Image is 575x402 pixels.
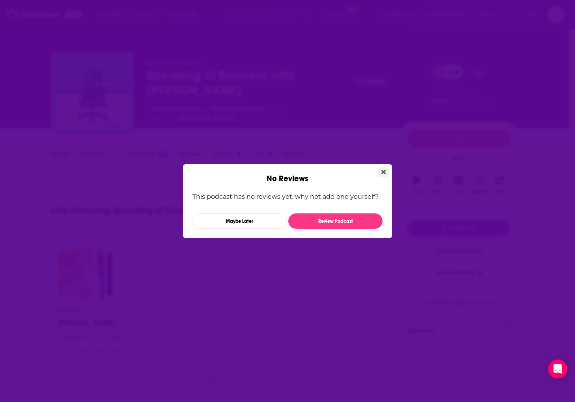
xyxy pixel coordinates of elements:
[192,213,287,229] button: Maybe Later
[378,167,389,177] button: Close
[183,164,392,183] div: No Reviews
[548,359,567,378] div: Open Intercom Messenger
[192,193,383,200] p: This podcast has no reviews yet, why not add one yourself?
[288,213,383,229] button: Review Podcast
